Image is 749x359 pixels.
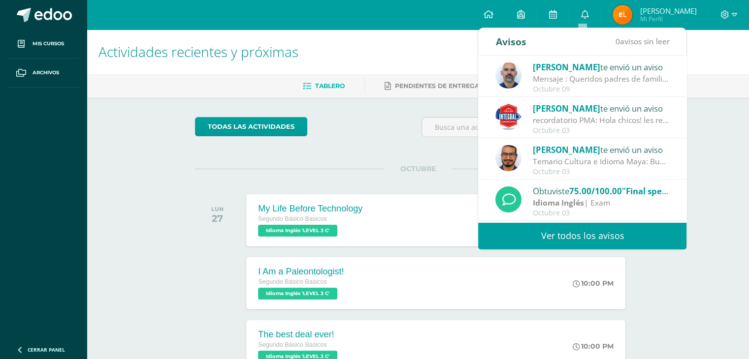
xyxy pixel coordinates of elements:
[478,222,686,249] a: Ver todos los avisos
[533,143,670,156] div: te envió un aviso
[33,69,59,77] span: Archivos
[573,279,614,288] div: 10:00 PM
[495,145,521,171] img: ef34ee16907c8215cd1846037ce38107.png
[615,36,669,47] span: avisos sin leer
[303,78,345,94] a: Tablero
[258,278,326,285] span: Segundo Básico Basicos
[615,36,619,47] span: 0
[258,288,337,299] span: Idioma Inglés 'LEVEL 3 C'
[495,62,521,89] img: 25a107f0461d339fca55307c663570d2.png
[258,204,362,214] div: My Life Before Technology
[569,185,622,197] span: 75.00/100.00
[533,60,670,73] div: te envió un aviso
[533,126,670,135] div: Octubre 03
[495,28,526,55] div: Avisos
[640,6,696,16] span: [PERSON_NAME]
[533,168,670,176] div: Octubre 03
[28,346,65,353] span: Cerrar panel
[33,40,64,48] span: Mis cursos
[258,267,344,277] div: I Am a Paleontologist!
[422,118,640,137] input: Busca una actividad próxima aquí...
[533,103,600,114] span: [PERSON_NAME]
[258,215,326,222] span: Segundo Básico Basicos
[533,197,584,208] strong: Idioma Inglés
[395,82,479,90] span: Pendientes de entrega
[211,212,224,224] div: 27
[258,341,326,348] span: Segundo Básico Basicos
[533,85,670,93] div: Octubre 09
[533,61,600,73] span: [PERSON_NAME]
[495,104,521,130] img: 4b2af9ba8d3281b5d14c336a7270574c.png
[98,42,298,61] span: Actividades recientes y próximas
[573,342,614,351] div: 10:00 PM
[533,209,670,217] div: Octubre 03
[385,164,452,173] span: OCTUBRE
[258,329,340,340] div: The best deal ever!
[258,225,337,237] span: Idioma Inglés 'LEVEL 3 C'
[533,102,670,115] div: te envió un aviso
[533,144,600,155] span: [PERSON_NAME]
[640,15,696,23] span: Mi Perfil
[533,156,670,167] div: Temario Cultura e Idioma Maya: Buen día estimados y estimadas Les envío el temario para repasar l...
[195,117,307,136] a: todas las Actividades
[533,115,670,126] div: recordatorio PMA: Hola chicos! les recuerdo que el PMA del Quiz #2 estará activo en plataforma SP...
[533,73,670,85] div: Mensaje : Queridos padres de familia: Quiero agradecerles sinceramente por la confianza que me br...
[533,197,670,209] div: | Exam
[315,82,345,90] span: Tablero
[211,206,224,212] div: LUN
[385,78,479,94] a: Pendientes de entrega
[8,59,79,88] a: Archivos
[8,30,79,59] a: Mis cursos
[533,184,670,197] div: Obtuviste en
[613,5,632,25] img: 261f38a91c24d81787e9dd9d7abcde75.png
[622,185,713,197] span: "Final speaking exam"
